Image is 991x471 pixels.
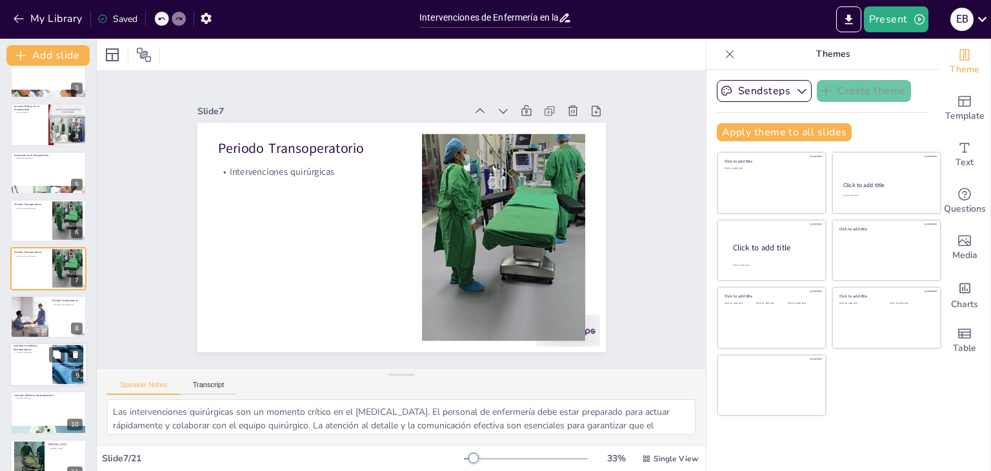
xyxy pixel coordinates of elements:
[717,123,852,141] button: Apply theme to all slides
[136,47,152,63] span: Position
[14,393,83,397] p: Cuidados Mediatos Postoperatorios
[71,131,83,143] div: 4
[725,167,817,170] div: Click to add text
[10,343,87,386] div: 9
[49,346,65,362] button: Duplicate Slide
[107,399,696,435] textarea: Las intervenciones quirúrgicas son un momento crítico en el [MEDICAL_DATA]. El personal de enferm...
[939,132,990,178] div: Add text boxes
[950,8,974,31] div: E B
[725,159,817,164] div: Click to add title
[843,194,928,197] div: Click to add text
[733,264,814,267] div: Click to add body
[10,152,86,194] div: 5
[939,225,990,271] div: Add images, graphics, shapes or video
[953,341,976,356] span: Table
[939,39,990,85] div: Change the overall theme
[102,45,123,65] div: Layout
[740,39,926,70] p: Themes
[107,381,180,395] button: Speaker Notes
[71,226,83,238] div: 6
[14,153,83,157] p: Evaluación en el Preoperatorio
[952,248,977,263] span: Media
[939,85,990,132] div: Add ready made slides
[10,199,86,242] div: 6
[48,447,83,450] p: [MEDICAL_DATA]
[939,178,990,225] div: Get real-time input from your audience
[839,294,932,299] div: Click to add title
[10,391,86,434] div: 10
[10,247,86,290] div: 7
[6,45,90,66] button: Add slide
[52,303,83,306] p: Monitoreo postoperatorio
[14,256,48,258] p: Intervenciones quirúrgicas
[14,157,83,159] p: Evaluación exhaustiva
[14,351,48,354] p: Cuidados inmediatos
[440,57,509,236] p: Intervenciones quirúrgicas
[48,443,83,446] p: [MEDICAL_DATA]
[10,103,86,146] div: 4
[950,6,974,32] button: E B
[67,419,83,430] div: 10
[756,302,785,305] div: Click to add text
[725,294,817,299] div: Click to add title
[102,452,464,465] div: Slide 7 / 21
[843,181,929,189] div: Click to add title
[717,80,812,102] button: Sendsteps
[14,344,48,351] p: Cuidados Inmediatos Postoperatorios
[14,207,48,210] p: Intervenciones quirúrgicas
[10,55,86,98] div: 3
[601,452,632,465] div: 33 %
[71,179,83,190] div: 5
[950,63,979,77] span: Theme
[72,371,83,383] div: 9
[14,250,48,254] p: Periodo Transoperatorio
[839,226,932,231] div: Click to add title
[733,243,816,254] div: Click to add title
[839,302,880,305] div: Click to add text
[14,203,48,206] p: Periodo Transoperatorio
[459,64,534,245] p: Periodo Transoperatorio
[14,105,45,112] p: Acciones Básicas en el Preoperatorio
[951,297,978,312] span: Charts
[180,381,237,395] button: Transcript
[945,109,985,123] span: Template
[725,302,754,305] div: Click to add text
[10,8,88,29] button: My Library
[939,271,990,317] div: Add charts and graphs
[817,80,911,102] button: Create theme
[419,8,558,27] input: Insert title
[14,112,45,114] p: Acciones básicas
[71,83,83,94] div: 3
[14,397,83,399] p: Cuidados mediatos
[939,317,990,364] div: Add a table
[97,13,137,25] div: Saved
[788,302,817,305] div: Click to add text
[52,298,83,302] p: Periodo Postoperatorio
[71,323,83,334] div: 8
[71,275,83,286] div: 7
[10,296,86,338] div: 8
[956,155,974,170] span: Text
[864,6,928,32] button: Present
[836,6,861,32] button: Export to PowerPoint
[68,346,83,362] button: Delete Slide
[479,57,574,316] div: Slide 7
[890,302,930,305] div: Click to add text
[944,202,986,216] span: Questions
[654,454,698,464] span: Single View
